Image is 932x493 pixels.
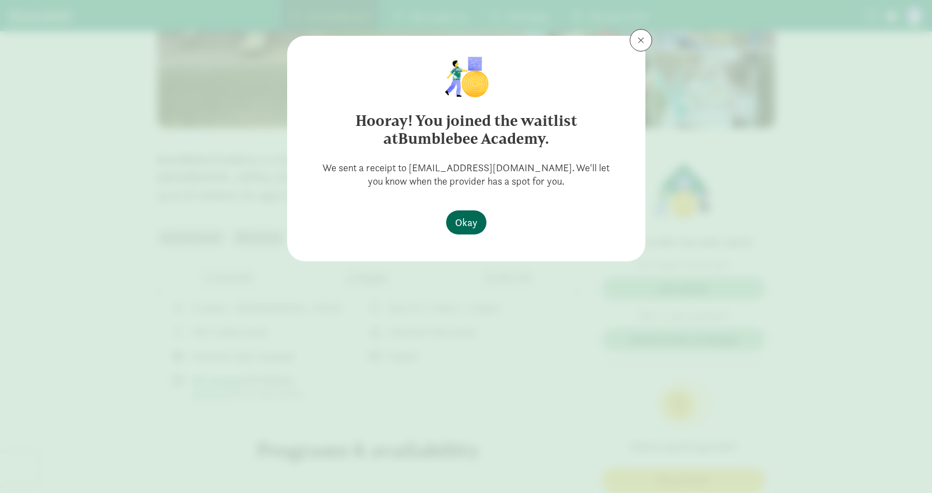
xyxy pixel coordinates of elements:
strong: Bumblebee Academy. [398,129,549,148]
span: Okay [455,215,477,230]
button: Okay [446,210,486,234]
h6: Hooray! You joined the waitlist at [310,112,623,148]
p: We sent a receipt to [EMAIL_ADDRESS][DOMAIN_NAME]. We'll let you know when the provider has a spo... [305,161,627,188]
img: illustration-child1.png [438,54,494,98]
